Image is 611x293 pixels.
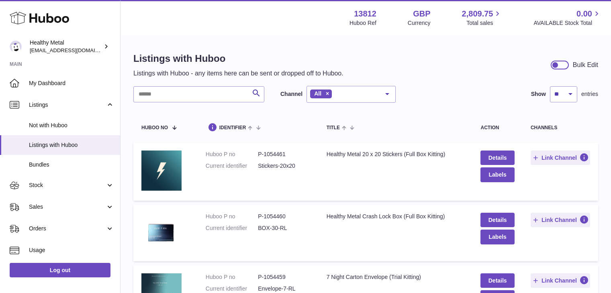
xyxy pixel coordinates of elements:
span: Link Channel [542,216,577,224]
img: internalAdmin-13812@internal.huboo.com [10,41,22,53]
div: Healthy Metal [30,39,102,54]
a: Log out [10,263,110,277]
button: Labels [480,167,514,182]
span: Link Channel [542,277,577,284]
div: action [480,125,514,130]
a: Details [480,213,514,227]
span: My Dashboard [29,79,114,87]
span: Orders [29,225,106,232]
img: Healthy Metal 20 x 20 Stickers (Full Box Kitting) [141,151,182,191]
span: identifier [219,125,246,130]
label: Channel [280,90,302,98]
div: Healthy Metal Crash Lock Box (Full Box Kitting) [327,213,465,220]
dd: Envelope-7-RL [258,285,310,293]
span: 0.00 [576,8,592,19]
div: Healthy Metal 20 x 20 Stickers (Full Box Kitting) [327,151,465,158]
span: Listings [29,101,106,109]
p: Listings with Huboo - any items here can be sent or dropped off to Huboo. [133,69,343,78]
span: Not with Huboo [29,122,114,129]
dt: Current identifier [206,224,258,232]
h1: Listings with Huboo [133,52,343,65]
span: AVAILABLE Stock Total [533,19,601,27]
dt: Huboo P no [206,151,258,158]
span: Link Channel [542,154,577,161]
img: Healthy Metal Crash Lock Box (Full Box Kitting) [141,213,182,251]
span: 2,809.75 [462,8,493,19]
span: Usage [29,246,114,254]
dt: Huboo P no [206,213,258,220]
button: Link Channel [531,213,590,227]
dd: Stickers-20x20 [258,162,310,170]
strong: 13812 [354,8,376,19]
dd: P-1054461 [258,151,310,158]
div: 7 Night Carton Envelope (Trial Kitting) [327,273,465,281]
span: Bundles [29,161,114,169]
label: Show [531,90,546,98]
button: Labels [480,230,514,244]
a: 0.00 AVAILABLE Stock Total [533,8,601,27]
div: Currency [408,19,431,27]
dt: Current identifier [206,162,258,170]
a: 2,809.75 Total sales [462,8,503,27]
span: Total sales [466,19,502,27]
div: Huboo Ref [349,19,376,27]
span: entries [581,90,598,98]
dd: BOX-30-RL [258,224,310,232]
span: All [314,90,321,97]
dt: Current identifier [206,285,258,293]
button: Link Channel [531,151,590,165]
span: title [327,125,340,130]
span: [EMAIL_ADDRESS][DOMAIN_NAME] [30,47,118,53]
dd: P-1054460 [258,213,310,220]
span: Listings with Huboo [29,141,114,149]
div: channels [531,125,590,130]
a: Details [480,151,514,165]
span: Huboo no [141,125,168,130]
strong: GBP [413,8,430,19]
button: Link Channel [531,273,590,288]
dd: P-1054459 [258,273,310,281]
span: Sales [29,203,106,211]
dt: Huboo P no [206,273,258,281]
div: Bulk Edit [573,61,598,69]
span: Stock [29,181,106,189]
a: Details [480,273,514,288]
